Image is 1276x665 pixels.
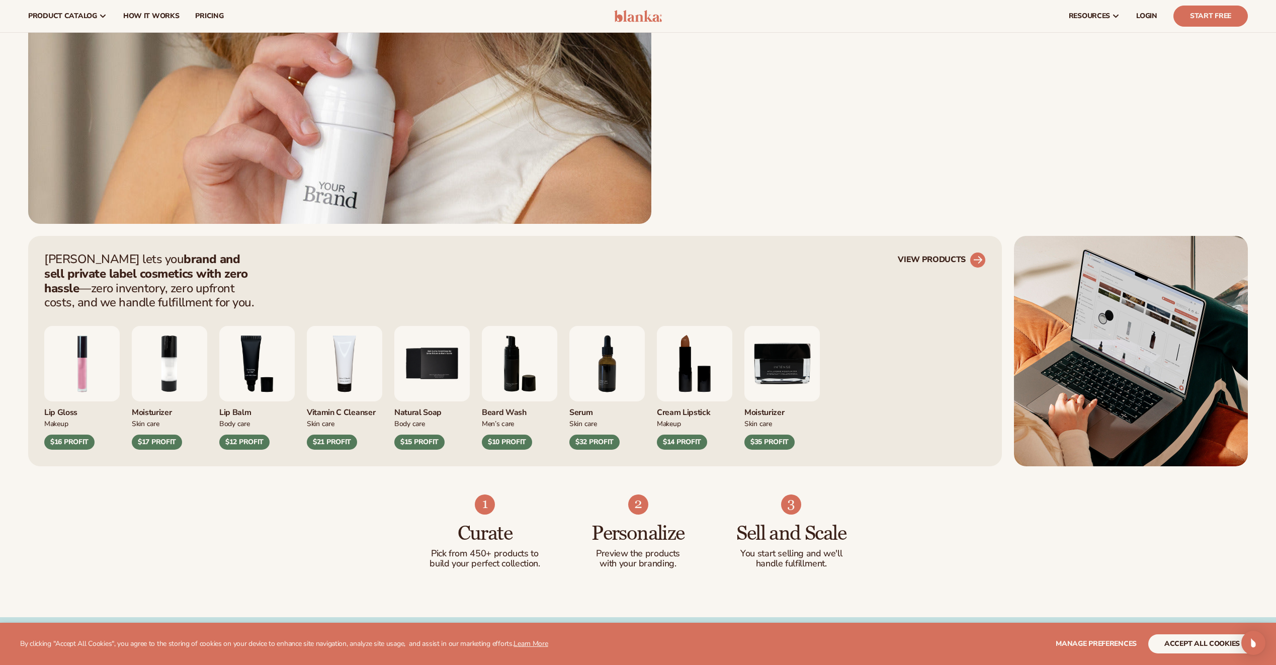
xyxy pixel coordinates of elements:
span: Manage preferences [1056,639,1137,648]
div: Vitamin C Cleanser [307,401,382,418]
div: 4 / 9 [307,326,382,450]
div: 5 / 9 [394,326,470,450]
div: Lip Gloss [44,401,120,418]
span: resources [1069,12,1110,20]
p: handle fulfillment. [735,559,848,569]
img: Shopify Image 5 [628,494,648,515]
span: LOGIN [1136,12,1157,20]
a: VIEW PRODUCTS [898,252,986,268]
div: Cream Lipstick [657,401,732,418]
p: [PERSON_NAME] lets you —zero inventory, zero upfront costs, and we handle fulfillment for you. [44,252,261,310]
img: Moisturizing lotion. [132,326,207,401]
span: pricing [195,12,223,20]
div: $35 PROFIT [744,435,795,450]
div: Beard Wash [482,401,557,418]
div: 3 / 9 [219,326,295,450]
div: Body Care [219,418,295,429]
div: Skin Care [132,418,207,429]
strong: brand and sell private label cosmetics with zero hassle [44,251,248,296]
div: $21 PROFIT [307,435,357,450]
div: Makeup [657,418,732,429]
div: Skin Care [307,418,382,429]
div: 8 / 9 [657,326,732,450]
div: 7 / 9 [569,326,645,450]
div: $15 PROFIT [394,435,445,450]
img: Vitamin c cleanser. [307,326,382,401]
div: $12 PROFIT [219,435,270,450]
div: $17 PROFIT [132,435,182,450]
p: Preview the products [581,549,695,559]
p: You start selling and we'll [735,549,848,559]
div: Body Care [394,418,470,429]
h3: Curate [429,523,542,545]
span: product catalog [28,12,97,20]
div: 1 / 9 [44,326,120,450]
div: Moisturizer [132,401,207,418]
div: Skin Care [744,418,820,429]
div: $10 PROFIT [482,435,532,450]
p: with your branding. [581,559,695,569]
img: Pink lip gloss. [44,326,120,401]
a: Learn More [514,639,548,648]
div: $16 PROFIT [44,435,95,450]
p: Pick from 450+ products to build your perfect collection. [429,549,542,569]
h3: Personalize [581,523,695,545]
img: Luxury cream lipstick. [657,326,732,401]
div: $32 PROFIT [569,435,620,450]
img: Nature bar of soap. [394,326,470,401]
div: Makeup [44,418,120,429]
img: Shopify Image 2 [1014,236,1248,466]
div: $14 PROFIT [657,435,707,450]
button: Manage preferences [1056,634,1137,653]
img: Smoothing lip balm. [219,326,295,401]
div: Open Intercom Messenger [1241,631,1265,655]
button: accept all cookies [1148,634,1256,653]
div: 9 / 9 [744,326,820,450]
div: Lip Balm [219,401,295,418]
img: Moisturizer. [744,326,820,401]
img: Shopify Image 6 [781,494,801,515]
div: 6 / 9 [482,326,557,450]
p: By clicking "Accept All Cookies", you agree to the storing of cookies on your device to enhance s... [20,640,548,648]
a: Start Free [1173,6,1248,27]
div: Skin Care [569,418,645,429]
div: Natural Soap [394,401,470,418]
div: Serum [569,401,645,418]
img: Shopify Image 4 [475,494,495,515]
div: 2 / 9 [132,326,207,450]
h3: Sell and Scale [735,523,848,545]
div: Moisturizer [744,401,820,418]
img: Foaming beard wash. [482,326,557,401]
img: logo [614,10,662,22]
div: Men’s Care [482,418,557,429]
span: How It Works [123,12,180,20]
img: Collagen and retinol serum. [569,326,645,401]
